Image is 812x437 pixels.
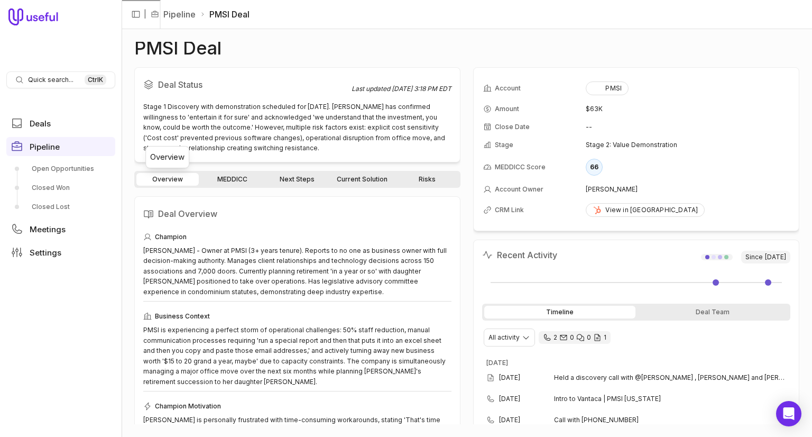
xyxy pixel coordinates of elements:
a: Settings [6,243,115,262]
div: 2 calls and 0 email threads [539,331,611,344]
div: Overview [150,151,184,163]
div: 66 [586,159,603,176]
time: [DATE] [486,359,508,367]
div: Pipeline submenu [6,160,115,215]
span: | [144,8,146,21]
a: Meetings [6,220,115,239]
td: -- [586,119,789,135]
span: Close Date [495,123,530,131]
h1: PMSI Deal [134,42,222,54]
span: Settings [30,249,61,257]
div: PMSI [593,84,622,93]
span: Call with [PHONE_NUMBER] [554,416,773,424]
h2: Deal Status [143,76,352,93]
h2: Deal Overview [143,205,451,222]
div: Champion Motivation [143,400,451,413]
a: Current Solution [330,173,394,186]
span: Pipeline [30,143,60,151]
span: Account Owner [495,185,543,194]
div: Business Context [143,310,451,323]
span: Held a discovery call with @[PERSON_NAME] , [PERSON_NAME] and [PERSON_NAME]. They are on a propri... [554,374,786,382]
span: Intro to Vantaca | PMSI [US_STATE] [554,395,773,403]
div: Stage 1 Discovery with demonstration scheduled for [DATE]. [PERSON_NAME] has confirmed willingnes... [143,102,451,153]
a: Closed Won [6,179,115,196]
div: Deal Team [638,306,789,318]
time: [DATE] [499,374,520,382]
a: Closed Lost [6,198,115,215]
a: View in [GEOGRAPHIC_DATA] [586,203,705,217]
div: Last updated [352,85,451,93]
td: [PERSON_NAME] [586,181,789,198]
time: [DATE] [499,395,520,403]
span: Quick search... [28,76,73,84]
div: Open Intercom Messenger [776,401,801,426]
span: CRM Link [495,206,524,214]
span: Account [495,84,521,93]
td: $63K [586,101,789,117]
kbd: Ctrl K [85,75,106,85]
a: Open Opportunities [6,160,115,177]
span: Meetings [30,225,66,233]
li: PMSI Deal [200,8,250,21]
a: MEDDICC [201,173,263,186]
td: Stage 2: Value Demonstration [586,136,789,153]
a: Overview [136,173,199,186]
button: PMSI [586,81,629,95]
span: Amount [495,105,519,113]
span: MEDDICC Score [495,163,546,171]
a: Deals [6,114,115,133]
time: [DATE] [499,416,520,424]
span: Since [741,251,790,263]
span: Stage [495,141,513,149]
div: Timeline [484,306,635,318]
a: Pipeline [163,8,196,21]
button: Collapse sidebar [128,6,144,22]
div: View in [GEOGRAPHIC_DATA] [593,206,698,214]
div: PMSI is experiencing a perfect storm of operational challenges: 50% staff reduction, manual commu... [143,325,451,387]
h2: Recent Activity [482,249,557,261]
span: Deals [30,120,51,128]
a: Risks [396,173,458,186]
a: Pipeline [6,137,115,156]
div: Champion [143,231,451,243]
div: [PERSON_NAME] - Owner at PMSI (3+ years tenure). Reports to no one as business owner with full de... [143,245,451,297]
time: [DATE] [765,253,786,261]
a: Next Steps [266,173,328,186]
time: [DATE] 3:18 PM EDT [392,85,451,93]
